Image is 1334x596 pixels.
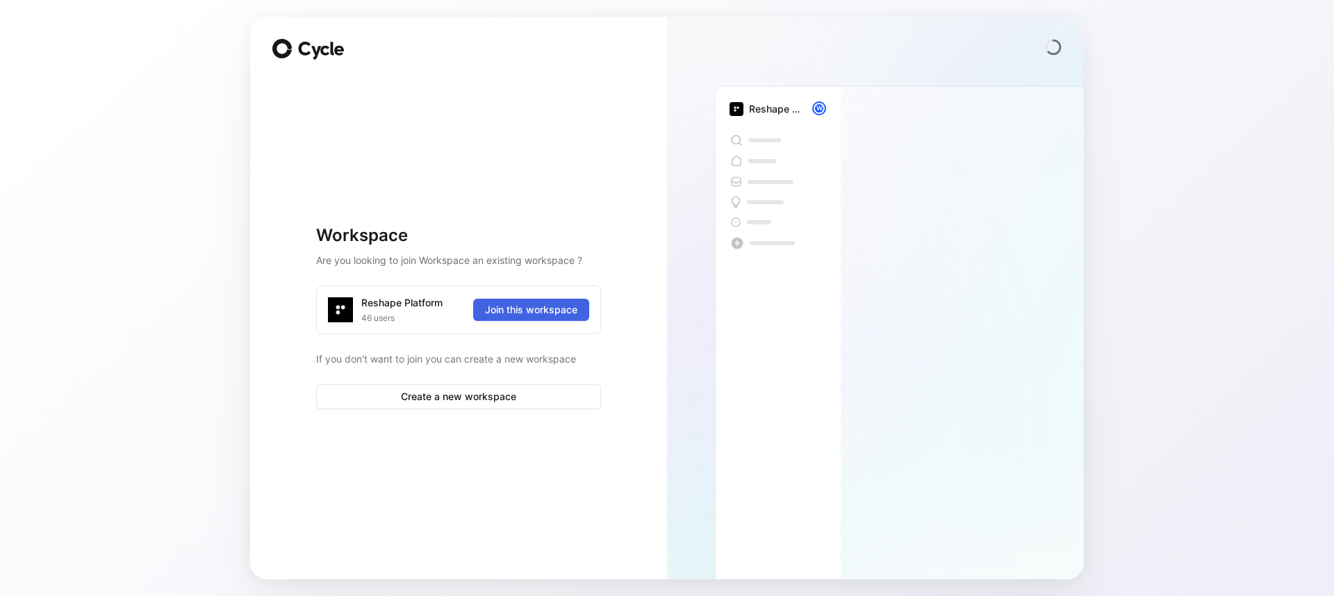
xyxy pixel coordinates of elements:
h2: Are you looking to join Workspace an existing workspace ? [316,252,601,269]
div: W [814,103,825,114]
div: Reshape Platform [361,295,443,311]
img: bb558645-59ac-4e04-9eda-7a9114a4a49e.jpg [730,102,743,116]
img: logo [328,297,353,322]
span: Create a new workspace [328,388,589,405]
span: 46 users [361,311,395,325]
div: Reshape Platform [749,101,800,117]
button: Join this workspace [473,299,589,321]
h1: Workspace [316,224,601,247]
span: Join this workspace [485,301,577,318]
p: If you don't want to join you can create a new workspace [316,351,601,367]
button: Create a new workspace [316,384,601,409]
